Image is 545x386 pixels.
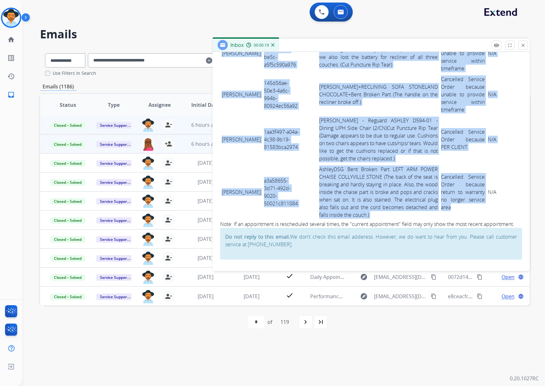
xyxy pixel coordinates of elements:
[486,115,523,164] td: N/A
[96,293,132,300] span: Service Support
[230,42,244,48] span: Inbox
[486,74,523,115] td: N/A
[191,140,220,147] span: 6 hours ago
[431,274,437,280] mat-icon: content_copy
[40,28,530,41] h2: Emails
[50,141,85,148] span: Closed – Solved
[507,42,513,48] mat-icon: fullscreen
[165,121,172,129] mat-icon: person_remove
[96,236,132,243] span: Service Support
[244,293,259,300] span: [DATE]
[518,274,524,280] mat-icon: language
[191,101,220,109] span: Initial Date
[439,74,486,115] td: Cancelled Service Order because unable to provide service within timeframe
[486,33,523,74] td: N/A
[2,9,20,27] img: avatar
[142,138,154,151] img: agent-avatar
[225,233,290,240] strong: Do not reply to this email.
[60,101,76,109] span: Status
[96,198,132,205] span: Service Support
[198,235,213,242] span: [DATE]
[198,159,213,166] span: [DATE]
[225,233,517,248] p: We don't check this email adderess. However, we do want to hear from you. Please call customer se...
[165,235,172,243] mat-icon: person_remove
[53,70,96,76] label: Use Filters In Search
[96,255,132,262] span: Service Support
[142,119,154,132] img: agent-avatar
[319,166,438,218] a: AshleyDSG Bent Broken Part LEFT ARM POWER CHAISE COLLYVILLE STONE (The back of the seat is breaki...
[286,292,293,299] mat-icon: check
[50,236,85,243] span: Closed – Solved
[267,318,272,326] div: of
[220,33,262,74] td: [PERSON_NAME]
[198,254,213,261] span: [DATE]
[198,293,213,300] span: [DATE]
[7,73,15,80] mat-icon: history
[142,271,154,284] img: agent-avatar
[50,198,85,205] span: Closed – Solved
[494,42,499,48] mat-icon: remove_red_eye
[7,91,15,99] mat-icon: inbox
[165,273,172,281] mat-icon: person_remove
[165,216,172,224] mat-icon: person_remove
[220,74,262,115] td: [PERSON_NAME]
[502,273,515,281] span: Open
[220,115,262,164] td: [PERSON_NAME]
[254,43,269,48] span: 00:00:19
[50,122,85,129] span: Closed – Solved
[142,233,154,246] img: agent-avatar
[439,115,486,164] td: Cancelled Service Order because PER CLIENT
[431,293,437,299] mat-icon: content_copy
[262,74,301,115] td: 145d56ae-50e3-4a6c-994b-80924ec56a92
[165,140,172,148] mat-icon: person_add
[50,217,85,224] span: Closed – Solved
[448,273,542,280] span: 0072d148-afdb-4d66-aafe-f300423efd47
[374,273,428,281] span: [EMAIL_ADDRESS][DOMAIN_NAME]
[50,274,85,281] span: Closed – Solved
[275,316,294,328] div: 119
[262,115,301,164] td: 1aa3f497-a04a-4c38-9b19-81583bca2974
[142,252,154,265] img: agent-avatar
[50,293,85,300] span: Closed – Solved
[142,176,154,189] img: agent-avatar
[448,293,539,300] span: e8ceacfc-df56-4b2f-b94f-ffaa47bcd82a
[220,220,522,228] div: Note: If an appointment is rescheduled several times, the "current appointment" field may only sh...
[477,274,483,280] mat-icon: content_copy
[439,164,486,220] td: Cancelled Service Order because return to warranty no longer service area
[142,290,154,303] img: agent-avatar
[302,318,309,326] mat-icon: navigate_next
[220,164,262,220] td: [PERSON_NAME]
[96,217,132,224] span: Service Support
[96,141,132,148] span: Service Support
[40,83,76,91] p: Emails (1186)
[165,293,172,300] mat-icon: person_remove
[319,117,438,162] a: [PERSON_NAME] - Reguard ASHLEY D594-01 - Dining UPH Side Chair (2/CN)Cut Puncture Rip Tear (Damag...
[198,197,213,204] span: [DATE]
[148,101,171,109] span: Assignee
[310,273,424,280] span: Daily Appointment Report for Extend on [DATE]
[310,293,433,300] span: Performance Report for Extend reported on [DATE]
[96,274,132,281] span: Service Support
[262,164,301,220] td: a3a58655-3d71-492d-9020-50021c811084
[108,101,120,109] span: Type
[262,33,301,74] td: 4031ebbf-8727-4a5b-be5c-a5f5c590a976
[96,179,132,186] span: Service Support
[50,179,85,186] span: Closed – Solved
[206,57,212,64] mat-icon: clear
[198,178,213,185] span: [DATE]
[165,254,172,262] mat-icon: person_remove
[286,272,293,280] mat-icon: check
[518,293,524,299] mat-icon: language
[317,318,325,326] mat-icon: last_page
[50,255,85,262] span: Closed – Solved
[191,121,220,128] span: 6 hours ago
[198,273,213,280] span: [DATE]
[360,293,368,300] mat-icon: explore
[165,197,172,205] mat-icon: person_remove
[96,160,132,167] span: Service Support
[319,83,438,106] a: [PERSON_NAME]+RECLINING SOFA STONELAND CHOCOLATE+Bent Broken Part (The handle on the recliner bro...
[7,36,15,43] mat-icon: home
[142,214,154,227] img: agent-avatar
[165,178,172,186] mat-icon: person_remove
[165,159,172,167] mat-icon: person_remove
